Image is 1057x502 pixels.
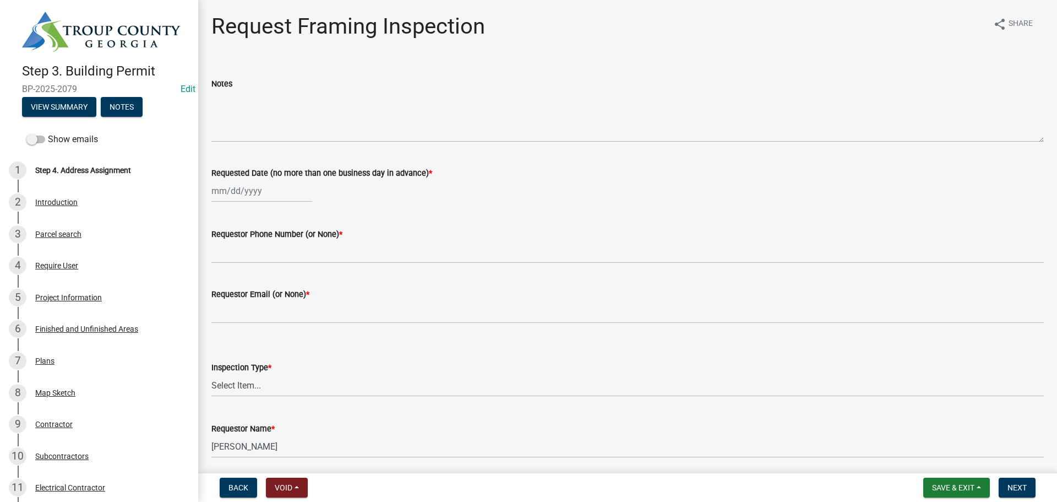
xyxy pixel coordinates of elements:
[35,420,73,428] div: Contractor
[9,479,26,496] div: 11
[22,63,189,79] h4: Step 3. Building Permit
[35,262,78,269] div: Require User
[22,84,176,94] span: BP-2025-2079
[228,483,248,492] span: Back
[35,325,138,333] div: Finished and Unfinished Areas
[101,97,143,117] button: Notes
[220,478,257,498] button: Back
[9,257,26,274] div: 4
[211,231,342,239] label: Requestor Phone Number (or None)
[9,320,26,338] div: 6
[211,425,275,433] label: Requestor Name
[22,12,181,52] img: Troup County, Georgia
[211,364,271,372] label: Inspection Type
[35,198,78,206] div: Introduction
[181,84,195,94] a: Edit
[211,80,232,88] label: Notes
[211,170,432,177] label: Requested Date (no more than one business day in advance)
[9,447,26,465] div: 10
[9,415,26,433] div: 9
[211,291,309,299] label: Requestor Email (or None)
[9,193,26,211] div: 2
[9,384,26,402] div: 8
[211,180,312,202] input: mm/dd/yyyy
[181,84,195,94] wm-modal-confirm: Edit Application Number
[999,478,1036,498] button: Next
[9,225,26,243] div: 3
[35,166,131,174] div: Step 4. Address Assignment
[1009,18,1033,31] span: Share
[35,357,55,365] div: Plans
[9,352,26,370] div: 7
[35,230,81,238] div: Parcel search
[35,484,105,492] div: Electrical Contractor
[211,13,485,40] h1: Request Framing Inspection
[932,483,974,492] span: Save & Exit
[993,18,1006,31] i: share
[923,478,990,498] button: Save & Exit
[35,452,89,460] div: Subcontractors
[984,13,1042,35] button: shareShare
[266,478,308,498] button: Void
[22,103,96,112] wm-modal-confirm: Summary
[101,103,143,112] wm-modal-confirm: Notes
[9,161,26,179] div: 1
[1007,483,1027,492] span: Next
[35,389,75,397] div: Map Sketch
[9,289,26,306] div: 5
[35,294,102,301] div: Project Information
[22,97,96,117] button: View Summary
[275,483,292,492] span: Void
[26,133,98,146] label: Show emails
